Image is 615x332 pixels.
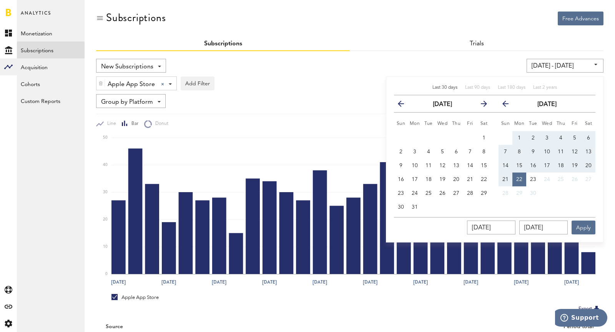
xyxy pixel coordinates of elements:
span: 13 [585,149,592,154]
button: 7 [463,145,477,159]
span: 2 [532,135,535,141]
button: 13 [582,145,595,159]
text: [DATE] [464,279,478,286]
button: 22 [512,173,526,186]
button: 11 [422,159,435,173]
span: 9 [399,163,402,168]
small: Wednesday [437,121,448,126]
text: [DATE] [161,279,176,286]
button: 18 [422,173,435,186]
span: 25 [426,191,432,196]
button: 3 [540,131,554,145]
span: 19 [439,177,445,182]
span: 10 [544,149,550,154]
text: [DATE] [514,279,529,286]
button: 14 [499,159,512,173]
strong: [DATE] [537,101,557,108]
button: Export [576,304,603,314]
button: 30 [394,200,408,214]
button: 28 [463,186,477,200]
button: 6 [449,145,463,159]
a: Monetization [17,25,85,41]
span: 11 [426,163,432,168]
button: 25 [554,173,568,186]
span: 4 [427,149,430,154]
button: 22 [477,173,491,186]
span: 26 [439,191,445,196]
button: 6 [582,131,595,145]
button: 16 [526,159,540,173]
button: 29 [477,186,491,200]
span: 28 [467,191,473,196]
small: Friday [572,121,578,126]
span: 2 [399,149,402,154]
a: Subscriptions [204,41,242,47]
span: 26 [572,177,578,182]
span: 19 [572,163,578,168]
button: 18 [554,159,568,173]
small: Saturday [480,121,488,126]
text: [DATE] [212,279,226,286]
span: 18 [426,177,432,182]
strong: [DATE] [433,101,452,108]
span: 7 [504,149,507,154]
span: 8 [482,149,485,154]
text: [DATE] [111,279,126,286]
button: 1 [512,131,526,145]
span: 25 [558,177,564,182]
text: [DATE] [363,279,377,286]
span: 14 [467,163,473,168]
span: 27 [585,177,592,182]
button: 9 [394,159,408,173]
span: 24 [544,177,550,182]
text: 40 [103,163,108,167]
small: Tuesday [529,121,537,126]
text: [DATE] [262,279,277,286]
span: 21 [467,177,473,182]
span: 17 [544,163,550,168]
text: [DATE] [564,279,579,286]
button: 16 [394,173,408,186]
div: Source [106,324,123,330]
span: 18 [558,163,564,168]
button: 28 [499,186,512,200]
button: 27 [582,173,595,186]
img: trash_awesome_blue.svg [98,81,103,86]
text: 10 [103,245,108,249]
span: 12 [439,163,445,168]
button: 4 [422,145,435,159]
span: 6 [587,135,590,141]
div: Clear [161,83,164,86]
button: 26 [435,186,449,200]
span: 3 [413,149,416,154]
button: 10 [408,159,422,173]
span: Last 2 years [533,85,557,90]
span: 23 [530,177,536,182]
span: 3 [545,135,549,141]
text: 50 [103,136,108,139]
button: 30 [526,186,540,200]
button: 31 [408,200,422,214]
span: 5 [441,149,444,154]
span: 16 [398,177,404,182]
span: 20 [453,177,459,182]
text: 20 [103,217,108,221]
button: 25 [422,186,435,200]
small: Sunday [397,121,406,126]
span: Donut [152,121,168,127]
button: 2 [526,131,540,145]
span: 30 [530,191,536,196]
div: Period total [359,324,594,330]
span: 21 [502,177,509,182]
span: 12 [572,149,578,154]
span: New Subscriptions [101,60,153,73]
text: 30 [103,190,108,194]
button: 4 [554,131,568,145]
button: 17 [540,159,554,173]
button: 13 [449,159,463,173]
button: 21 [463,173,477,186]
small: Wednesday [542,121,552,126]
input: __/__/____ [519,221,568,234]
a: Custom Reports [17,92,85,109]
